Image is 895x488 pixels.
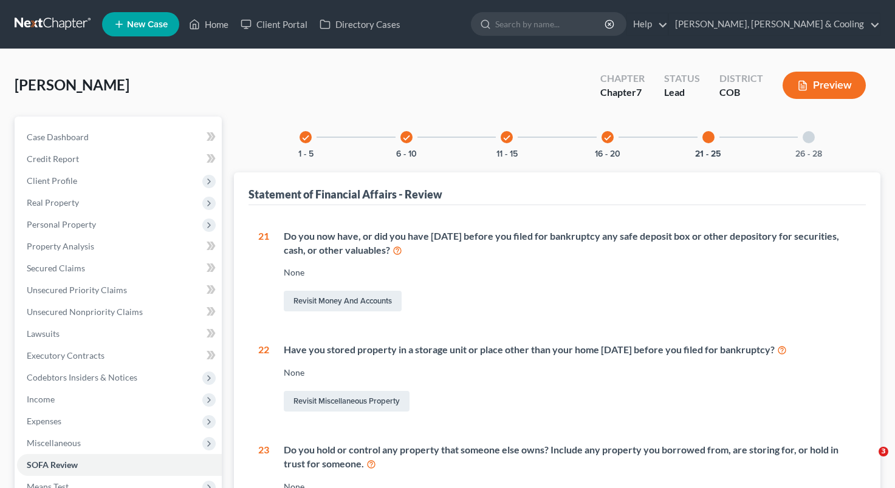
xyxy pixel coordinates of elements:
div: District [719,72,763,86]
div: Have you stored property in a storage unit or place other than your home [DATE] before you filed ... [284,343,856,357]
i: check [603,134,612,142]
span: Lawsuits [27,328,60,339]
div: Lead [664,86,700,100]
a: Revisit Money and Accounts [284,291,402,311]
a: Lawsuits [17,323,222,345]
span: Client Profile [27,175,77,186]
i: check [402,134,411,142]
span: 7 [636,86,642,98]
a: SOFA Review [17,454,222,476]
span: New Case [127,20,168,29]
div: Chapter [600,86,645,100]
a: Help [627,13,668,35]
a: Credit Report [17,148,222,170]
div: Statement of Financial Affairs - Review [249,187,442,202]
button: 6 - 10 [396,150,417,158]
span: Unsecured Priority Claims [27,285,127,295]
span: Miscellaneous [27,438,81,448]
span: SOFA Review [27,459,78,470]
span: Executory Contracts [27,350,105,361]
div: None [284,266,856,279]
a: Home [183,13,235,35]
a: [PERSON_NAME], [PERSON_NAME] & Cooling [669,13,880,35]
div: Do you hold or control any property that someone else owns? Include any property you borrowed fro... [284,443,856,471]
div: Status [664,72,700,86]
a: Property Analysis [17,236,222,257]
button: 1 - 5 [298,150,314,158]
button: Preview [783,72,866,99]
a: Case Dashboard [17,126,222,148]
div: Chapter [600,72,645,86]
span: Property Analysis [27,241,94,251]
span: Codebtors Insiders & Notices [27,372,137,382]
span: Real Property [27,197,79,208]
span: Case Dashboard [27,132,89,142]
span: [PERSON_NAME] [15,76,129,93]
a: Directory Cases [314,13,406,35]
span: 3 [879,447,888,456]
a: Client Portal [235,13,314,35]
button: 21 - 25 [695,150,721,158]
span: Personal Property [27,219,96,229]
i: check [502,134,511,142]
span: Secured Claims [27,263,85,273]
div: COB [719,86,763,100]
span: Unsecured Nonpriority Claims [27,307,143,317]
button: 26 - 28 [795,150,822,158]
button: 11 - 15 [496,150,518,158]
button: 16 - 20 [595,150,620,158]
span: Credit Report [27,154,79,164]
div: Do you now have, or did you have [DATE] before you filed for bankruptcy any safe deposit box or o... [284,229,856,257]
span: Income [27,394,55,404]
a: Executory Contracts [17,345,222,367]
div: None [284,367,856,379]
a: Unsecured Nonpriority Claims [17,301,222,323]
div: 22 [258,343,269,414]
input: Search by name... [495,13,606,35]
span: Expenses [27,416,61,426]
a: Revisit Miscellaneous Property [284,391,410,412]
a: Unsecured Priority Claims [17,279,222,301]
a: Secured Claims [17,257,222,279]
iframe: Intercom live chat [854,447,883,476]
i: check [301,134,310,142]
div: 21 [258,229,269,314]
